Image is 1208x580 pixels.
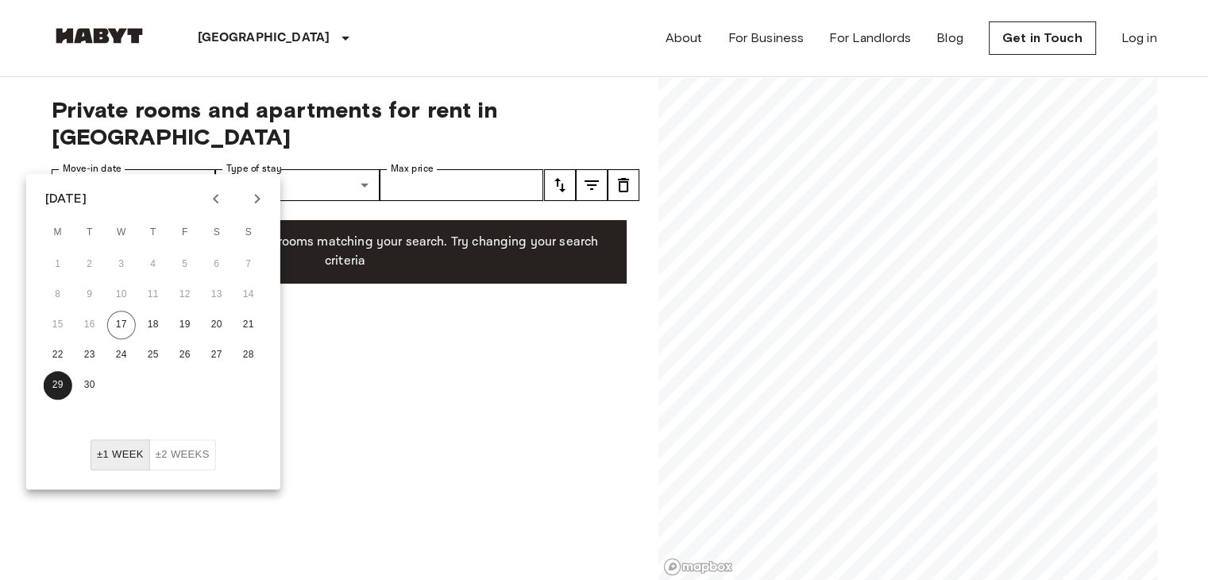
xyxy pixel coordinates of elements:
span: Wednesday [107,217,136,249]
button: Previous month [203,185,230,212]
label: Move-in date [63,162,122,176]
div: Move In Flexibility [91,439,216,470]
button: 22 [44,341,72,369]
span: Thursday [139,217,168,249]
label: Type of stay [226,162,282,176]
button: 25 [139,341,168,369]
button: 26 [171,341,199,369]
p: Unfortunately there are no free rooms matching your search. Try changing your search criteria [77,233,614,271]
button: 30 [75,371,104,400]
button: tune [576,169,608,201]
label: Max price [391,162,434,176]
button: 17 [107,311,136,339]
button: 20 [203,311,231,339]
a: About [666,29,703,48]
button: 28 [234,341,263,369]
span: Tuesday [75,217,104,249]
button: tune [608,169,639,201]
a: Log in [1121,29,1157,48]
button: Next month [244,185,271,212]
span: Private rooms and apartments for rent in [GEOGRAPHIC_DATA] [52,96,639,150]
button: ±2 weeks [149,439,216,470]
a: For Business [728,29,804,48]
button: tune [544,169,576,201]
button: 27 [203,341,231,369]
span: Sunday [234,217,263,249]
button: 21 [234,311,263,339]
a: Get in Touch [989,21,1096,55]
a: For Landlords [829,29,911,48]
span: Monday [44,217,72,249]
span: Friday [171,217,199,249]
span: Saturday [203,217,231,249]
div: [DATE] [45,189,87,208]
button: 23 [75,341,104,369]
a: Mapbox logo [663,558,733,576]
button: 29 [44,371,72,400]
button: ±1 week [91,439,150,470]
button: 19 [171,311,199,339]
button: 24 [107,341,136,369]
p: [GEOGRAPHIC_DATA] [198,29,330,48]
a: Blog [936,29,963,48]
button: 18 [139,311,168,339]
img: Habyt [52,28,147,44]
